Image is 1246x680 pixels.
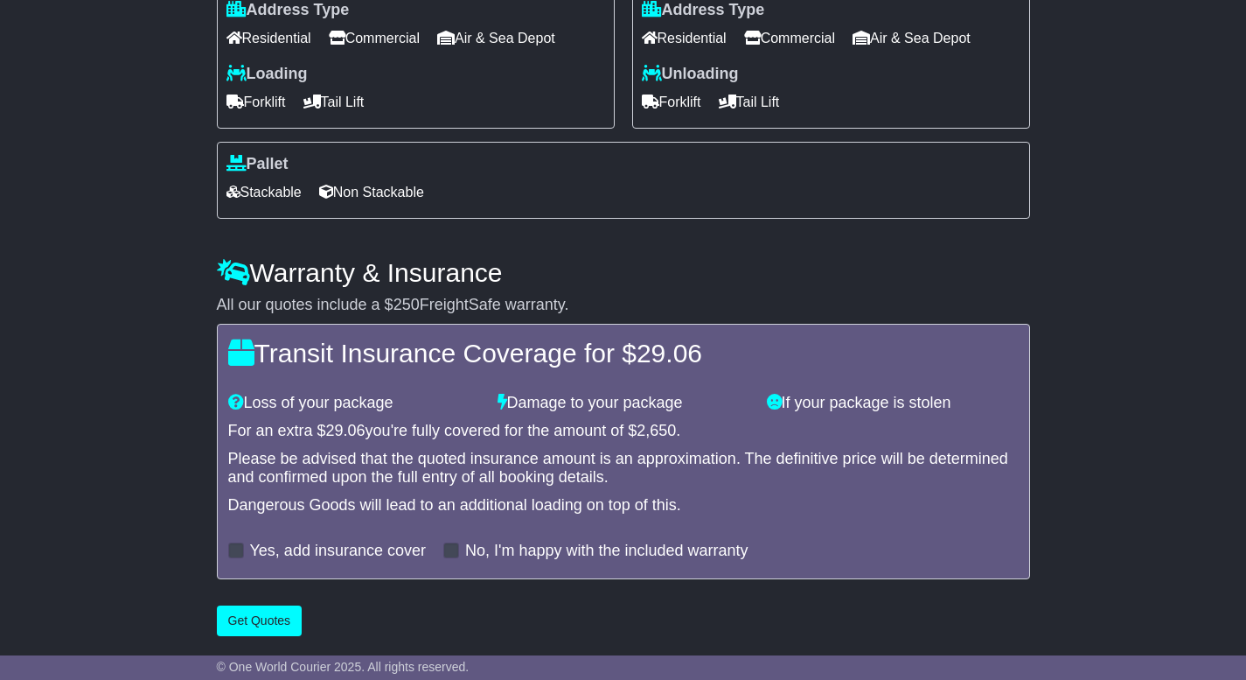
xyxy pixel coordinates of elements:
div: Damage to your package [489,394,758,413]
div: If your package is stolen [758,394,1027,413]
label: No, I'm happy with the included warranty [465,542,748,561]
label: Loading [226,65,308,84]
label: Unloading [642,65,739,84]
span: Air & Sea Depot [437,25,555,52]
span: Air & Sea Depot [853,25,971,52]
span: Tail Lift [719,88,780,116]
span: Tail Lift [303,88,365,116]
span: 2,650 [637,422,676,439]
div: All our quotes include a $ FreightSafe warranty. [217,296,1030,315]
span: Stackable [226,179,302,206]
label: Address Type [642,1,765,20]
label: Address Type [226,1,350,20]
span: Non Stackable [319,179,424,206]
span: © One World Courier 2025. All rights reserved. [217,660,470,674]
h4: Warranty & Insurance [217,258,1030,287]
span: Forklift [642,88,701,116]
span: Commercial [744,25,835,52]
span: Residential [226,25,311,52]
span: Forklift [226,88,286,116]
div: For an extra $ you're fully covered for the amount of $ . [228,422,1019,441]
label: Yes, add insurance cover [250,542,426,561]
span: 29.06 [326,422,365,439]
span: Commercial [329,25,420,52]
span: Residential [642,25,727,52]
button: Get Quotes [217,606,303,636]
label: Pallet [226,155,289,174]
span: 29.06 [637,339,702,368]
h4: Transit Insurance Coverage for $ [228,339,1019,368]
div: Please be advised that the quoted insurance amount is an approximation. The definitive price will... [228,450,1019,487]
div: Dangerous Goods will lead to an additional loading on top of this. [228,496,1019,515]
span: 250 [393,296,420,313]
div: Loss of your package [219,394,489,413]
